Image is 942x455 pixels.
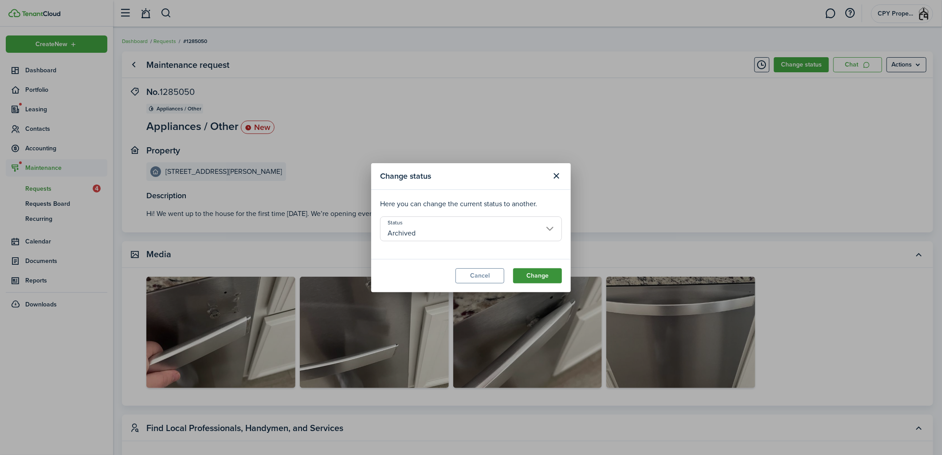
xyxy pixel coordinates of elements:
[380,168,547,185] modal-title: Change status
[513,268,562,283] button: Change
[380,216,562,241] input: Select a status
[380,199,562,209] p: Here you can change the current status to another.
[549,169,564,184] button: Close modal
[455,268,504,283] button: Cancel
